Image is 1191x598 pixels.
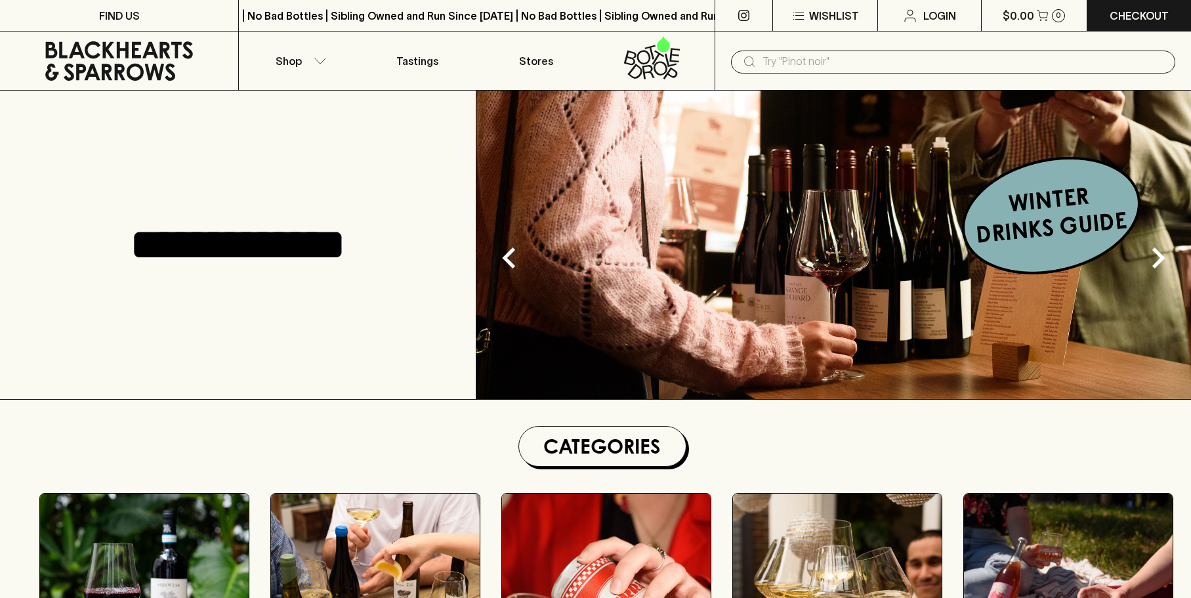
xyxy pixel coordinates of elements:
[477,32,596,90] a: Stores
[476,91,1191,399] img: optimise
[1132,232,1184,284] button: Next
[239,32,358,90] button: Shop
[809,8,859,24] p: Wishlist
[519,53,553,69] p: Stores
[483,232,535,284] button: Previous
[396,53,438,69] p: Tastings
[1110,8,1169,24] p: Checkout
[524,432,680,461] h1: Categories
[99,8,140,24] p: FIND US
[923,8,956,24] p: Login
[1056,12,1061,19] p: 0
[763,51,1165,72] input: Try "Pinot noir"
[276,53,302,69] p: Shop
[1003,8,1034,24] p: $0.00
[358,32,476,90] a: Tastings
